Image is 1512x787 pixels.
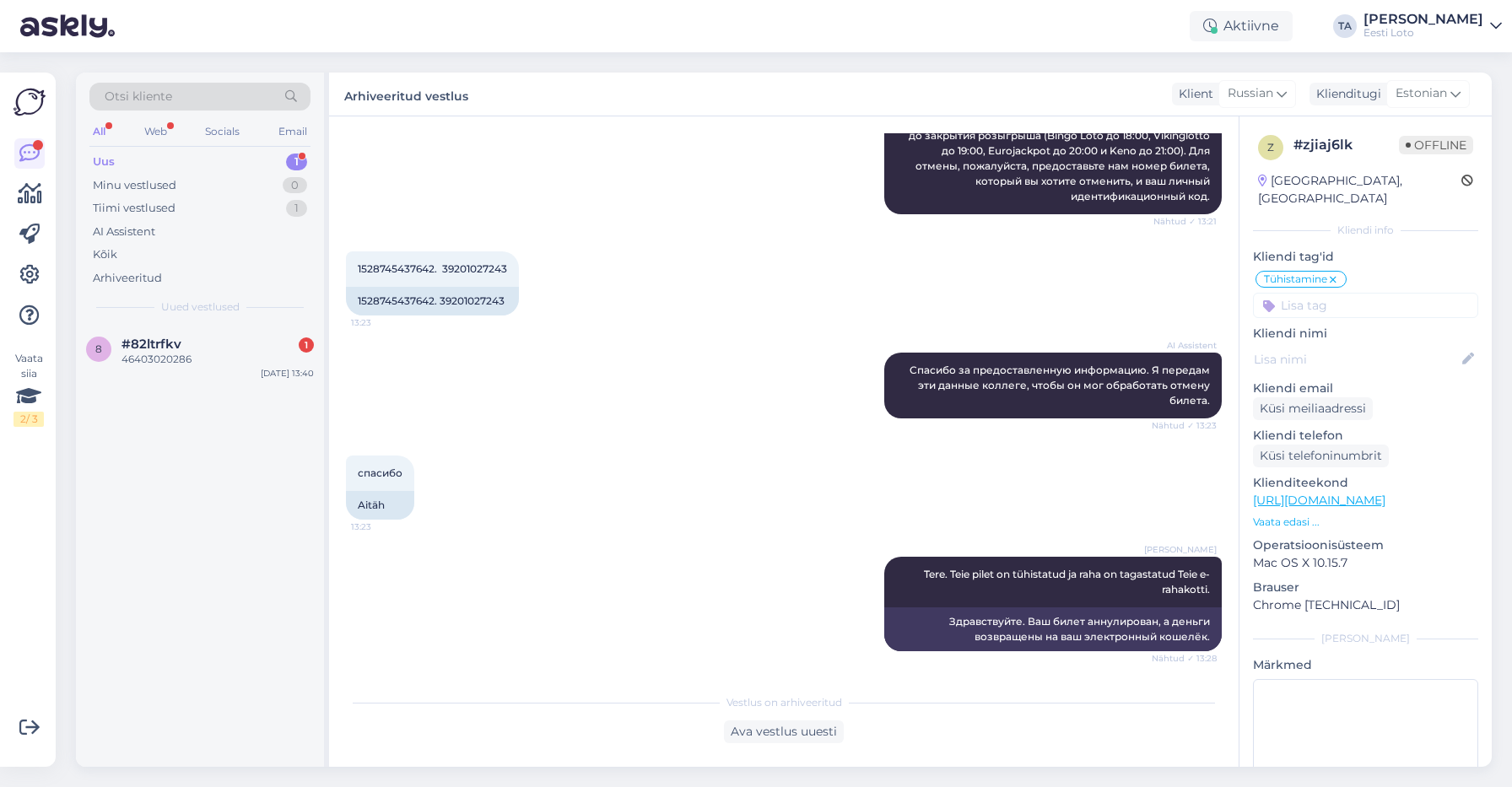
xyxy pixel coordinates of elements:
[1253,223,1478,238] div: Kliendi info
[726,695,842,710] span: Vestlus on arhiveeritud
[344,83,468,105] label: Arhiveeritud vestlus
[1253,515,1478,530] p: Vaata edasi ...
[141,121,170,143] div: Web
[1253,474,1478,492] p: Klienditeekond
[358,262,507,275] span: 1528745437642. 39201027243
[202,121,243,143] div: Socials
[1254,350,1459,369] input: Lisa nimi
[1253,656,1478,674] p: Märkmed
[1153,215,1217,228] span: Nähtud ✓ 13:21
[1363,26,1483,40] div: Eesti Loto
[93,270,162,287] div: Arhiveeritud
[1152,419,1217,432] span: Nähtud ✓ 13:23
[13,412,44,427] div: 2 / 3
[1253,248,1478,266] p: Kliendi tag'id
[1253,380,1478,397] p: Kliendi email
[286,200,307,217] div: 1
[1253,493,1385,508] a: [URL][DOMAIN_NAME]
[1253,554,1478,572] p: Mac OS X 10.15.7
[286,154,307,170] div: 1
[1258,172,1461,208] div: [GEOGRAPHIC_DATA], [GEOGRAPHIC_DATA]
[1253,631,1478,646] div: [PERSON_NAME]
[1253,293,1478,318] input: Lisa tag
[121,352,314,367] div: 46403020286
[1333,14,1357,38] div: TA
[1172,85,1213,103] div: Klient
[1253,596,1478,614] p: Chrome [TECHNICAL_ID]
[1363,13,1483,26] div: [PERSON_NAME]
[1253,445,1389,467] div: Küsi telefoninumbrit
[351,520,414,533] span: 13:23
[283,177,307,194] div: 0
[299,337,314,353] div: 1
[93,154,115,170] div: Uus
[13,351,44,427] div: Vaata siia
[358,466,402,479] span: спасибо
[346,491,414,520] div: Aitäh
[910,364,1212,407] span: Спасибо за предоставленную информацию. Я передам эти данные коллеге, чтобы он мог обработать отме...
[105,88,172,105] span: Otsi kliente
[93,246,117,263] div: Kõik
[1153,339,1217,352] span: AI Assistent
[121,337,181,352] span: #82ltrfkv
[1309,85,1381,103] div: Klienditugi
[13,86,46,118] img: Askly Logo
[93,177,176,194] div: Minu vestlused
[1399,136,1473,154] span: Offline
[93,224,155,240] div: AI Assistent
[275,121,310,143] div: Email
[1363,13,1502,40] a: [PERSON_NAME]Eesti Loto
[1253,536,1478,554] p: Operatsioonisüsteem
[924,568,1210,596] span: Tere. Teie pilet on tühistatud ja raha on tagastatud Teie e-rahakotti.
[1253,325,1478,342] p: Kliendi nimi
[1144,543,1217,556] span: [PERSON_NAME]
[1253,397,1373,420] div: Küsi meiliaadressi
[93,200,175,217] div: Tiimi vestlused
[1152,652,1217,665] span: Nähtud ✓ 13:28
[1253,579,1478,596] p: Brauser
[346,287,519,315] div: 1528745437642. 39201027243
[884,607,1222,651] div: Здравствуйте. Ваш билет аннулирован, а деньги возвращены на ваш электронный кошелёк.
[1253,427,1478,445] p: Kliendi telefon
[1264,274,1327,284] span: Tühistamine
[351,316,414,329] span: 13:23
[1293,135,1399,155] div: # zjiaj6lk
[1396,84,1447,103] span: Estonian
[95,342,102,355] span: 8
[261,367,314,380] div: [DATE] 13:40
[1228,84,1273,103] span: Russian
[1190,11,1293,41] div: Aktiivne
[1267,141,1274,154] span: z
[89,121,109,143] div: All
[161,299,240,315] span: Uued vestlused
[724,720,844,743] div: Ava vestlus uuesti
